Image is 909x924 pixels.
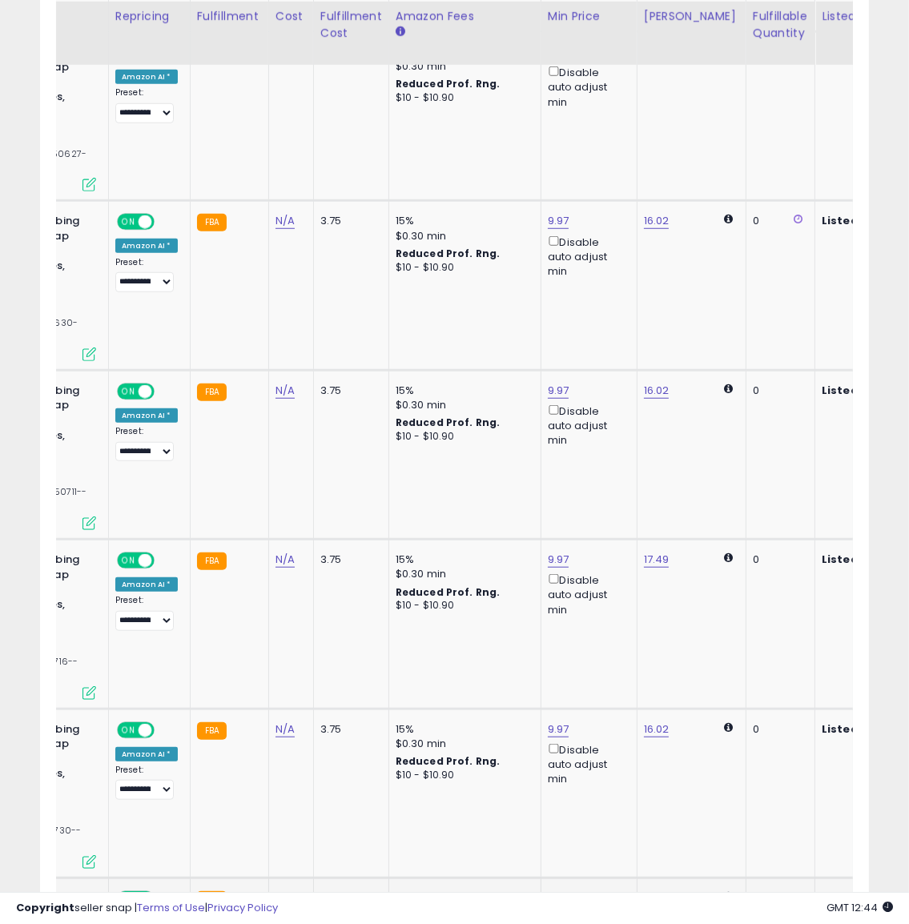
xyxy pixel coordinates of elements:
[396,599,529,613] div: $10 - $10.90
[822,383,895,398] b: Listed Price:
[396,769,529,782] div: $10 - $10.90
[197,722,227,740] small: FBA
[396,384,529,398] div: 15%
[396,754,501,768] b: Reduced Prof. Rng.
[396,737,529,751] div: $0.30 min
[396,398,529,412] div: $0.30 min
[396,214,529,228] div: 15%
[276,721,295,737] a: N/A
[822,552,895,567] b: Listed Price:
[396,229,529,243] div: $0.30 min
[119,384,139,398] span: ON
[548,233,625,279] div: Disable auto adjust min
[115,577,178,592] div: Amazon AI *
[207,900,278,915] a: Privacy Policy
[396,247,501,260] b: Reduced Prof. Rng.
[16,900,74,915] strong: Copyright
[644,213,670,229] a: 16.02
[548,552,569,568] a: 9.97
[115,408,178,423] div: Amazon AI *
[115,747,178,761] div: Amazon AI *
[115,8,183,25] div: Repricing
[152,554,178,568] span: OFF
[152,384,178,398] span: OFF
[197,384,227,401] small: FBA
[753,8,808,42] div: Fulfillable Quantity
[197,214,227,231] small: FBA
[115,426,178,461] div: Preset:
[197,552,227,570] small: FBA
[396,77,501,90] b: Reduced Prof. Rng.
[152,215,178,229] span: OFF
[644,721,670,737] a: 16.02
[548,63,625,109] div: Disable auto adjust min
[119,723,139,737] span: ON
[115,595,178,630] div: Preset:
[396,722,529,737] div: 15%
[320,8,382,42] div: Fulfillment Cost
[152,723,178,737] span: OFF
[115,87,178,123] div: Preset:
[396,430,529,444] div: $10 - $10.90
[396,416,501,429] b: Reduced Prof. Rng.
[548,8,630,25] div: Min Price
[320,722,376,737] div: 3.75
[276,552,295,568] a: N/A
[753,722,802,737] div: 0
[548,402,625,448] div: Disable auto adjust min
[320,214,376,228] div: 3.75
[548,571,625,617] div: Disable auto adjust min
[396,261,529,275] div: $10 - $10.90
[548,213,569,229] a: 9.97
[119,215,139,229] span: ON
[822,721,895,737] b: Listed Price:
[276,8,307,25] div: Cost
[115,70,178,84] div: Amazon AI *
[753,552,802,567] div: 0
[115,239,178,253] div: Amazon AI *
[276,213,295,229] a: N/A
[644,383,670,399] a: 16.02
[396,8,534,25] div: Amazon Fees
[753,214,802,228] div: 0
[827,900,893,915] span: 2025-10-14 12:44 GMT
[320,552,376,567] div: 3.75
[396,567,529,581] div: $0.30 min
[396,552,529,567] div: 15%
[822,213,895,228] b: Listed Price:
[320,384,376,398] div: 3.75
[396,59,529,74] div: $0.30 min
[115,765,178,800] div: Preset:
[548,383,569,399] a: 9.97
[753,384,802,398] div: 0
[644,552,670,568] a: 17.49
[396,25,405,39] small: Amazon Fees.
[115,257,178,292] div: Preset:
[548,741,625,786] div: Disable auto adjust min
[396,91,529,105] div: $10 - $10.90
[16,901,278,916] div: seller snap | |
[137,900,205,915] a: Terms of Use
[119,554,139,568] span: ON
[548,721,569,737] a: 9.97
[644,8,739,25] div: [PERSON_NAME]
[197,8,262,25] div: Fulfillment
[276,383,295,399] a: N/A
[396,585,501,599] b: Reduced Prof. Rng.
